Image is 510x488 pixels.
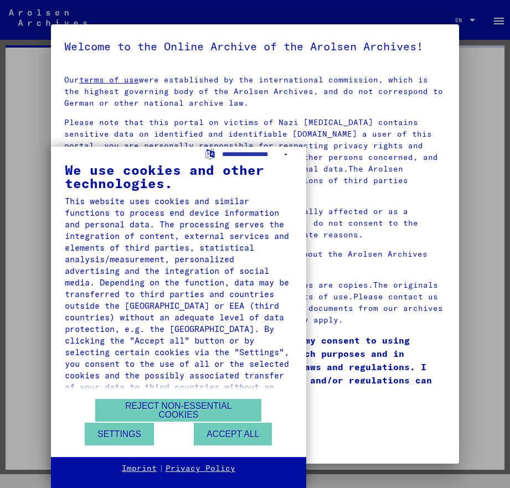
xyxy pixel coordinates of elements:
[85,423,154,445] button: Settings
[65,195,292,404] div: This website uses cookies and similar functions to process end device information and personal da...
[65,163,292,190] div: We use cookies and other technologies.
[194,423,272,445] button: Accept all
[95,399,261,422] button: Reject non-essential cookies
[122,463,157,474] a: Imprint
[166,463,235,474] a: Privacy Policy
